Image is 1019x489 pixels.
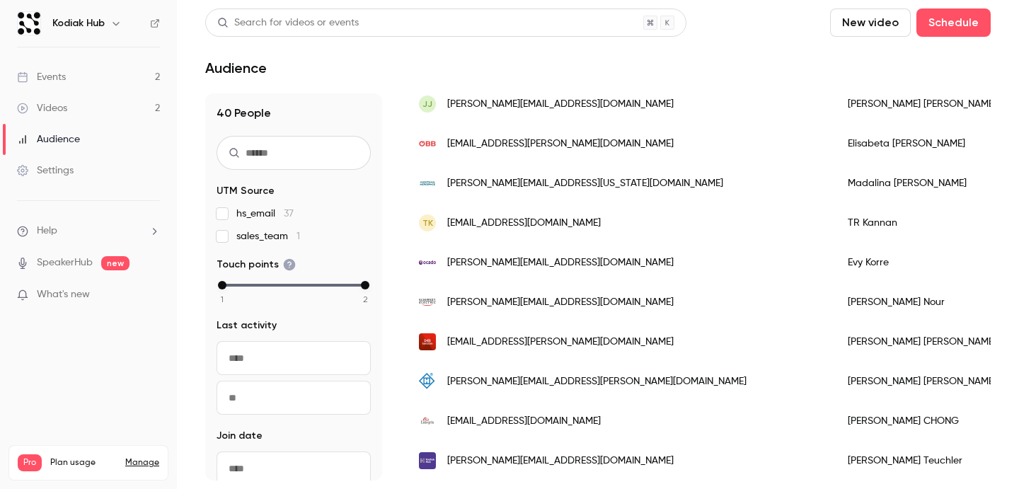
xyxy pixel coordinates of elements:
span: [PERSON_NAME][EMAIL_ADDRESS][DOMAIN_NAME] [447,295,674,310]
span: [EMAIL_ADDRESS][DOMAIN_NAME] [447,414,601,429]
span: sales_team [236,229,300,243]
span: [EMAIL_ADDRESS][PERSON_NAME][DOMAIN_NAME] [447,335,674,350]
span: [PERSON_NAME][EMAIL_ADDRESS][PERSON_NAME][DOMAIN_NAME] [447,374,747,389]
span: What's new [37,287,90,302]
h6: Kodiak Hub [52,16,105,30]
span: [EMAIL_ADDRESS][DOMAIN_NAME] [447,216,601,231]
div: Events [17,70,66,84]
span: [EMAIL_ADDRESS][PERSON_NAME][DOMAIN_NAME] [447,137,674,151]
img: kodiakhub.com [419,452,436,469]
div: Settings [17,163,74,178]
li: help-dropdown-opener [17,224,160,238]
span: Pro [18,454,42,471]
span: hs_email [236,207,294,221]
h1: 40 People [217,105,371,122]
div: Search for videos or events [217,16,359,30]
span: 37 [284,209,294,219]
img: Kodiak Hub [18,12,40,35]
img: hirschvogel.com [419,373,436,390]
span: [PERSON_NAME][EMAIL_ADDRESS][US_STATE][DOMAIN_NAME] [447,176,723,191]
img: entegris.com [419,413,436,430]
span: [PERSON_NAME][EMAIL_ADDRESS][DOMAIN_NAME] [447,454,674,468]
span: Join date [217,429,263,443]
span: Help [37,224,57,238]
span: UTM Source [217,184,275,198]
img: dbsantasalo.com [419,333,436,350]
img: elsewedypsp.com [419,294,436,311]
div: max [361,281,369,289]
img: montana-aerospace.com [419,175,436,192]
div: Videos [17,101,67,115]
span: Last activity [217,318,277,333]
span: 1 [221,293,224,306]
span: Touch points [217,258,296,272]
span: new [101,256,129,270]
button: Schedule [916,8,991,37]
span: Plan usage [50,457,117,468]
span: 2 [363,293,368,306]
span: [PERSON_NAME][EMAIL_ADDRESS][DOMAIN_NAME] [447,255,674,270]
div: min [218,281,226,289]
div: Audience [17,132,80,146]
h1: Audience [205,59,267,76]
button: New video [830,8,911,37]
span: JJ [422,98,432,110]
a: SpeakerHub [37,255,93,270]
img: oebb.at [419,141,436,147]
span: TK [422,217,433,229]
span: 1 [297,231,300,241]
span: [PERSON_NAME][EMAIL_ADDRESS][DOMAIN_NAME] [447,97,674,112]
a: Manage [125,457,159,468]
img: ocado.com [419,260,436,264]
